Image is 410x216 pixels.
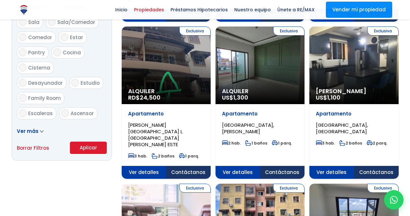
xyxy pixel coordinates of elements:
span: 1 baños [245,140,267,146]
span: 1 parq. [179,153,199,159]
span: Inicio [112,5,131,15]
span: 2 baños [339,140,362,146]
span: Escaleras [28,110,53,117]
span: RD$ [128,93,161,102]
input: Cisterna [19,64,27,71]
input: Sala [19,18,27,26]
span: Préstamos Hipotecarios [167,5,231,15]
span: Contáctanos [354,166,399,179]
span: Propiedades [131,5,167,15]
p: Apartamento [128,111,204,117]
span: 1 parq. [272,140,292,146]
input: Ascensor [61,109,69,117]
img: Logo de REMAX [18,4,29,16]
p: Apartamento [222,111,298,117]
span: Ver detalles [122,166,166,179]
span: Family Room [28,95,61,102]
span: Nuestro equipo [231,5,274,15]
span: Estudio [81,80,100,86]
span: [GEOGRAPHIC_DATA], [PERSON_NAME] [222,122,274,135]
span: [GEOGRAPHIC_DATA], [GEOGRAPHIC_DATA] [316,122,368,135]
span: Exclusiva [273,184,305,193]
span: US$ [316,93,340,102]
span: Pantry [28,49,45,56]
a: Exclusiva Alquiler RD$24,500 Apartamento [PERSON_NAME][GEOGRAPHIC_DATA] I, [GEOGRAPHIC_DATA][PERS... [122,27,211,179]
span: Contáctanos [260,166,305,179]
span: 2 parq. [367,140,387,146]
span: 3 hab. [128,153,147,159]
span: Exclusiva [367,27,399,36]
span: Exclusiva [179,184,211,193]
input: Desayunador [19,79,27,87]
span: Cocina [63,49,81,56]
span: 2 baños [152,153,174,159]
input: Escaleras [19,109,27,117]
input: Estar [61,33,68,41]
span: Sala/Comedor [57,19,95,26]
span: Ver detalles [309,166,354,179]
span: Exclusiva [367,184,399,193]
span: 3 hab. [316,140,335,146]
span: [PERSON_NAME][GEOGRAPHIC_DATA] I, [GEOGRAPHIC_DATA][PERSON_NAME] ESTE [128,122,183,148]
span: 24,500 [140,93,161,102]
span: Desayunador [28,80,63,86]
a: Vender mi propiedad [326,2,392,18]
a: Borrar Filtros [17,144,49,152]
input: Comedor [19,33,27,41]
span: Exclusiva [179,27,211,36]
input: Cocina [53,49,61,56]
span: Alquiler [222,88,298,94]
span: Exclusiva [273,27,305,36]
span: Contáctanos [166,166,211,179]
input: Pantry [19,49,27,56]
span: 2 hab. [222,140,241,146]
span: Únete a RE/MAX [274,5,318,15]
span: Cisterna [28,64,50,71]
a: Ver más [17,128,44,135]
span: Estar [70,34,83,41]
button: Aplicar [70,142,107,154]
p: Apartamento [316,111,392,117]
span: Ver detalles [216,166,260,179]
span: [PERSON_NAME] [316,88,392,94]
input: Family Room [19,94,27,102]
span: 1,300 [233,93,248,102]
span: US$ [222,93,248,102]
span: Alquiler [128,88,204,94]
input: Estudio [71,79,79,87]
span: Ver más [17,128,39,135]
span: Ascensor [71,110,94,117]
input: Sala/Comedor [48,18,56,26]
a: Exclusiva Alquiler US$1,300 Apartamento [GEOGRAPHIC_DATA], [PERSON_NAME] 2 hab. 1 baños 1 parq. V... [216,27,305,179]
span: 1,100 [327,93,340,102]
span: Sala [28,19,39,26]
a: Exclusiva [PERSON_NAME] US$1,100 Apartamento [GEOGRAPHIC_DATA], [GEOGRAPHIC_DATA] 3 hab. 2 baños ... [309,27,398,179]
span: Comedor [28,34,52,41]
